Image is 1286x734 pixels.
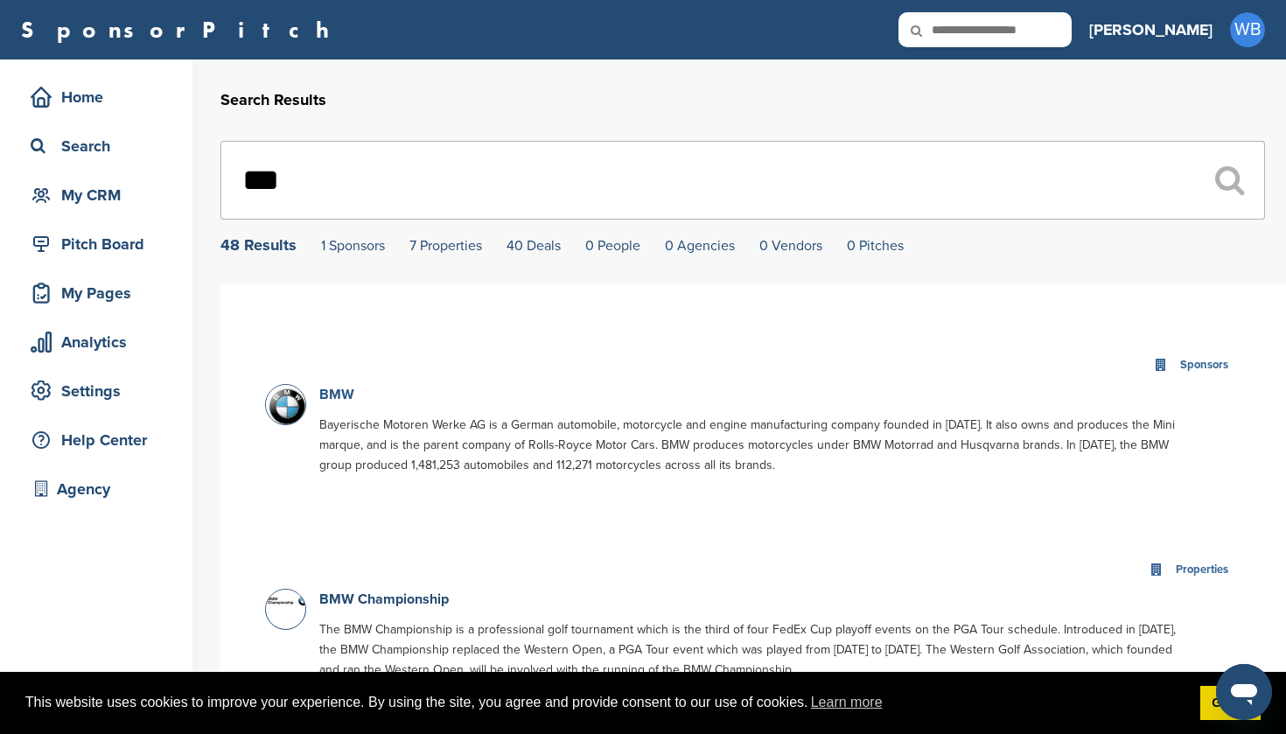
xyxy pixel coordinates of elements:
[319,386,354,403] a: BMW
[26,473,175,505] div: Agency
[26,277,175,309] div: My Pages
[26,424,175,456] div: Help Center
[319,415,1180,475] p: Bayerische Motoren Werke AG is a German automobile, motorcycle and engine manufacturing company f...
[26,179,175,211] div: My CRM
[1089,10,1213,49] a: [PERSON_NAME]
[1230,12,1265,47] span: WB
[266,385,310,427] img: Screen shot 2015 05 22 at 9.40.47 am
[1089,17,1213,42] h3: [PERSON_NAME]
[25,689,1186,716] span: This website uses cookies to improve your experience. By using the site, you agree and provide co...
[759,237,822,255] a: 0 Vendors
[17,371,175,411] a: Settings
[1216,664,1272,720] iframe: Button to launch messaging window
[319,591,449,608] a: BMW Championship
[26,228,175,260] div: Pitch Board
[26,326,175,358] div: Analytics
[17,273,175,313] a: My Pages
[17,224,175,264] a: Pitch Board
[17,175,175,215] a: My CRM
[1200,686,1261,721] a: dismiss cookie message
[266,590,310,612] img: Data?1415806466
[1171,560,1233,580] div: Properties
[17,77,175,117] a: Home
[26,81,175,113] div: Home
[319,619,1180,680] p: The BMW Championship is a professional golf tournament which is the third of four FedEx Cup playo...
[321,237,385,255] a: 1 Sponsors
[808,689,885,716] a: learn more about cookies
[26,375,175,407] div: Settings
[220,237,297,253] div: 48 Results
[26,130,175,162] div: Search
[21,18,340,41] a: SponsorPitch
[17,126,175,166] a: Search
[17,322,175,362] a: Analytics
[409,237,482,255] a: 7 Properties
[220,88,1265,112] h2: Search Results
[585,237,640,255] a: 0 People
[507,237,561,255] a: 40 Deals
[1176,355,1233,375] div: Sponsors
[17,420,175,460] a: Help Center
[17,469,175,509] a: Agency
[665,237,735,255] a: 0 Agencies
[847,237,904,255] a: 0 Pitches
